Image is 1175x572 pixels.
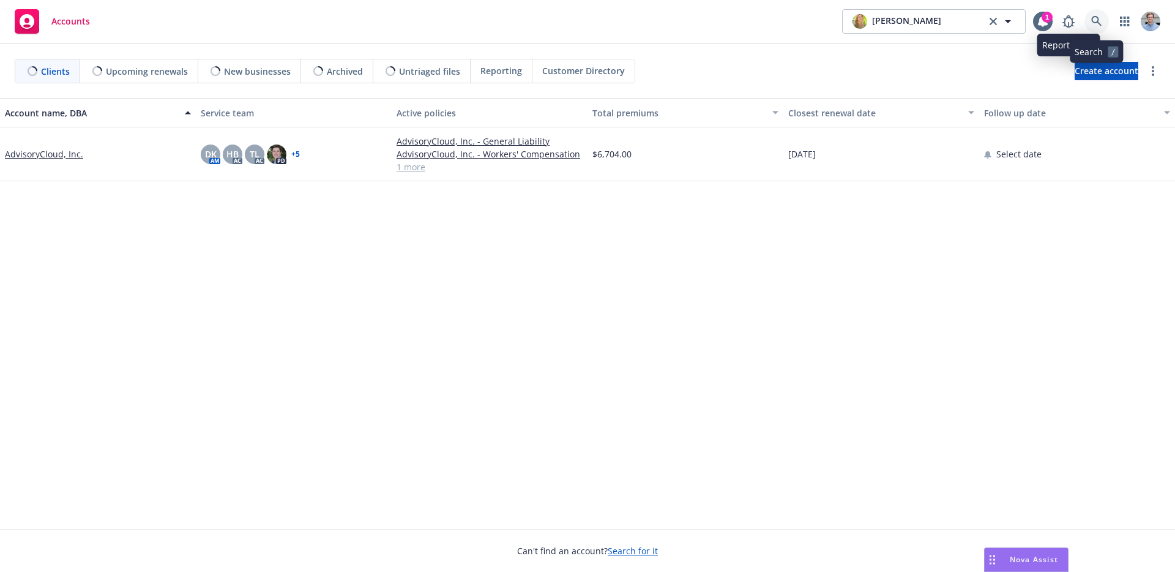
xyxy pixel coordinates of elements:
button: Active policies [392,98,587,127]
button: Total premiums [587,98,783,127]
a: Switch app [1113,9,1137,34]
span: [DATE] [788,148,816,160]
div: Drag to move [985,548,1000,571]
span: Customer Directory [542,64,625,77]
a: Report a Bug [1056,9,1081,34]
div: Account name, DBA [5,107,177,119]
span: [PERSON_NAME] [872,14,941,29]
div: Service team [201,107,387,119]
span: HB [226,148,239,160]
span: Reporting [480,64,522,77]
span: $6,704.00 [592,148,632,160]
div: Active policies [397,107,583,119]
span: Archived [327,65,363,78]
a: 1 more [397,160,583,173]
a: Search [1084,9,1109,34]
button: Nova Assist [984,548,1069,572]
div: Closest renewal date [788,107,961,119]
span: Nova Assist [1010,554,1058,565]
button: photo[PERSON_NAME]clear selection [842,9,1026,34]
span: DK [205,148,217,160]
a: Search for it [608,545,658,557]
span: Can't find an account? [517,544,658,557]
a: AdvisoryCloud, Inc. [5,148,83,160]
div: Follow up date [984,107,1157,119]
span: TL [250,148,259,160]
span: Clients [41,65,70,78]
span: Untriaged files [399,65,460,78]
a: AdvisoryCloud, Inc. - General Liability [397,135,583,148]
a: Accounts [10,4,95,39]
a: clear selection [986,14,1001,29]
button: Closest renewal date [783,98,979,127]
img: photo [267,145,286,164]
span: Accounts [51,17,90,26]
span: Upcoming renewals [106,65,188,78]
span: New businesses [224,65,291,78]
span: Create account [1075,59,1138,83]
a: AdvisoryCloud, Inc. - Workers' Compensation [397,148,583,160]
div: Total premiums [592,107,765,119]
button: Follow up date [979,98,1175,127]
a: Create account [1075,62,1138,80]
a: more [1146,64,1160,78]
button: Service team [196,98,392,127]
a: + 5 [291,151,300,158]
span: Select date [996,148,1042,160]
img: photo [852,14,867,29]
img: photo [1141,12,1160,31]
div: 1 [1042,12,1053,23]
